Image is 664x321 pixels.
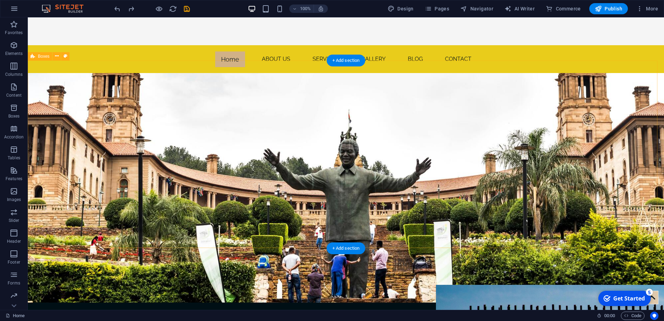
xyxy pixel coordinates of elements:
button: Commerce [543,3,584,14]
p: Slider [9,218,19,223]
div: + Add section [327,55,365,66]
a: Click to cancel selection. Double-click to open Pages [6,312,25,320]
div: Get Started 5 items remaining, 0% complete [4,3,56,18]
p: Forms [8,280,20,286]
i: Reload page [169,5,177,13]
div: Design (Ctrl+Alt+Y) [385,3,416,14]
span: Navigator [460,5,493,12]
p: Images [7,197,21,202]
span: Pages [425,5,449,12]
img: Editor Logo [40,5,92,13]
span: AI Writer [504,5,535,12]
button: More [633,3,661,14]
i: On resize automatically adjust zoom level to fit chosen device. [318,6,324,12]
span: Design [388,5,414,12]
p: Favorites [5,30,23,35]
p: Content [6,93,22,98]
p: Elements [5,51,23,56]
span: Commerce [546,5,581,12]
p: Accordion [4,134,24,140]
button: Usercentrics [650,312,658,320]
p: Columns [5,72,23,77]
h6: 100% [300,5,311,13]
div: Get Started [19,7,50,14]
span: : [609,313,610,318]
button: redo [127,5,135,13]
button: Code [621,312,645,320]
span: Publish [595,5,622,12]
i: Save (Ctrl+S) [183,5,191,13]
span: More [636,5,658,12]
button: Design [385,3,416,14]
span: Boxes [38,54,49,58]
p: Tables [8,155,20,161]
button: AI Writer [502,3,537,14]
p: Features [6,176,22,182]
button: Publish [589,3,628,14]
p: Marketing [4,301,23,307]
i: Redo: Change image (Ctrl+Y, ⌘+Y) [127,5,135,13]
h6: Session time [597,312,615,320]
button: reload [169,5,177,13]
button: 100% [289,5,314,13]
button: Navigator [457,3,496,14]
button: save [183,5,191,13]
div: 5 [51,1,58,8]
p: Header [7,239,21,244]
div: + Add section [327,242,365,254]
i: Undo: Delete elements (Ctrl+Z) [113,5,121,13]
p: Boxes [8,113,20,119]
p: Footer [8,259,20,265]
button: Pages [422,3,452,14]
button: undo [113,5,121,13]
span: Code [624,312,641,320]
span: 00 00 [604,312,615,320]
